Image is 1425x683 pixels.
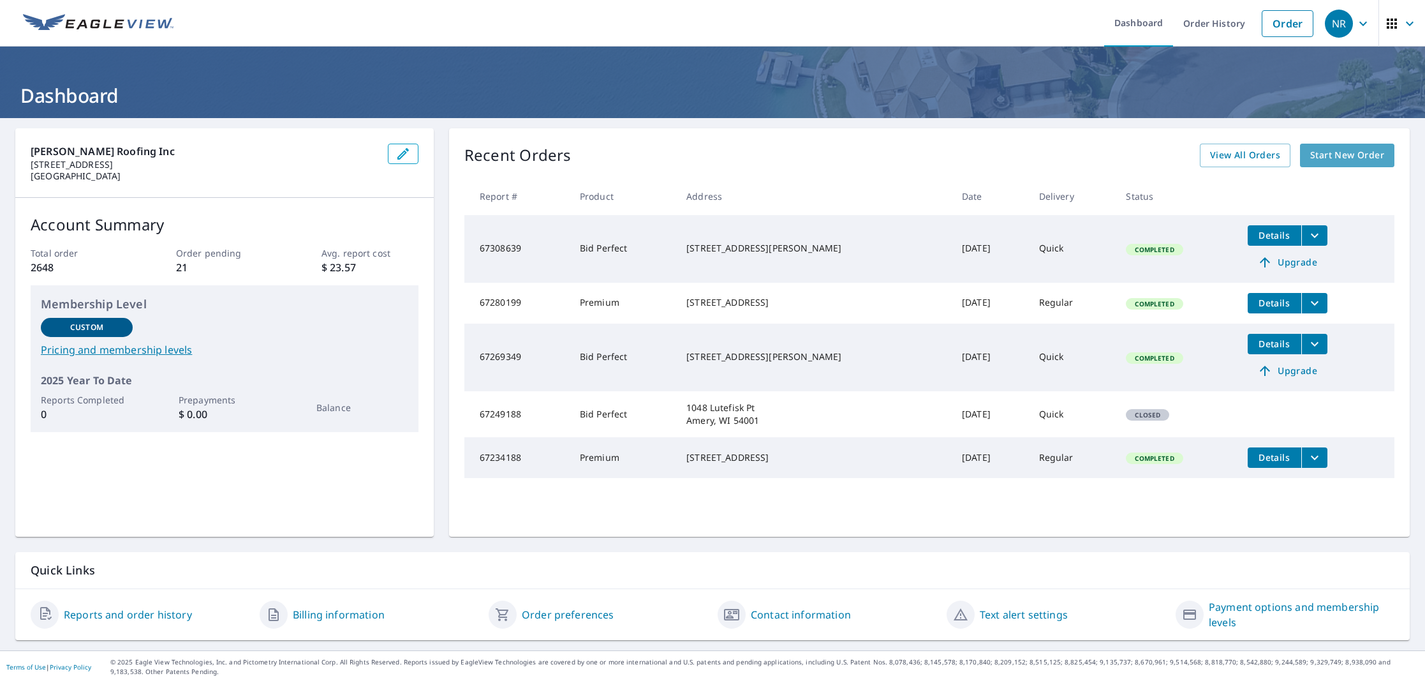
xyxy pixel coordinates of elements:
div: [STREET_ADDRESS] [686,296,941,309]
img: EV Logo [23,14,174,33]
span: View All Orders [1210,147,1280,163]
td: 67249188 [464,391,570,437]
a: Reports and order history [64,607,192,622]
p: [STREET_ADDRESS] [31,159,378,170]
span: Details [1255,338,1294,350]
p: Reports Completed [41,393,133,407]
p: Prepayments [179,393,270,407]
span: Upgrade [1255,363,1320,379]
td: [DATE] [952,215,1029,283]
span: Closed [1127,410,1168,419]
p: Balance [316,401,408,414]
button: filesDropdownBtn-67269349 [1301,334,1327,354]
td: Premium [570,283,676,324]
p: | [6,663,91,671]
th: Address [676,177,952,215]
a: Terms of Use [6,663,46,672]
button: filesDropdownBtn-67308639 [1301,225,1327,246]
p: © 2025 Eagle View Technologies, Inc. and Pictometry International Corp. All Rights Reserved. Repo... [110,657,1419,677]
h1: Dashboard [15,82,1410,109]
span: Upgrade [1255,255,1320,270]
span: Details [1255,451,1294,463]
button: detailsBtn-67234188 [1248,447,1301,468]
td: Bid Perfect [570,391,676,437]
th: Status [1116,177,1237,215]
span: Start New Order [1310,147,1384,163]
button: filesDropdownBtn-67280199 [1301,293,1327,313]
td: [DATE] [952,283,1029,324]
p: 2025 Year To Date [41,373,408,388]
a: Order preferences [522,607,614,622]
th: Date [952,177,1029,215]
td: 67269349 [464,324,570,391]
td: Regular [1029,437,1116,478]
p: Custom [70,322,103,333]
div: 1048 Lutefisk Pt Amery, WI 54001 [686,402,941,427]
p: 0 [41,407,133,422]
td: [DATE] [952,391,1029,437]
button: detailsBtn-67308639 [1248,225,1301,246]
td: [DATE] [952,324,1029,391]
div: [STREET_ADDRESS] [686,451,941,464]
td: Quick [1029,324,1116,391]
div: [STREET_ADDRESS][PERSON_NAME] [686,350,941,363]
a: View All Orders [1200,144,1290,167]
div: NR [1325,10,1353,38]
a: Payment options and membership levels [1209,599,1394,630]
p: 21 [176,260,273,275]
button: filesDropdownBtn-67234188 [1301,447,1327,468]
p: $ 23.57 [321,260,418,275]
p: Account Summary [31,213,418,236]
p: [PERSON_NAME] Roofing Inc [31,144,378,159]
td: 67308639 [464,215,570,283]
span: Completed [1127,245,1181,254]
th: Delivery [1029,177,1116,215]
span: Details [1255,297,1294,309]
td: [DATE] [952,437,1029,478]
span: Completed [1127,299,1181,308]
td: Quick [1029,391,1116,437]
p: $ 0.00 [179,407,270,422]
a: Text alert settings [980,607,1068,622]
a: Billing information [293,607,385,622]
td: Bid Perfect [570,324,676,391]
p: Avg. report cost [321,246,418,260]
td: Premium [570,437,676,478]
button: detailsBtn-67269349 [1248,334,1301,354]
td: 67234188 [464,437,570,478]
button: detailsBtn-67280199 [1248,293,1301,313]
p: [GEOGRAPHIC_DATA] [31,170,378,182]
span: Completed [1127,454,1181,463]
div: [STREET_ADDRESS][PERSON_NAME] [686,242,941,255]
a: Privacy Policy [50,663,91,672]
p: Quick Links [31,562,1394,578]
p: Order pending [176,246,273,260]
a: Start New Order [1300,144,1394,167]
p: Recent Orders [464,144,572,167]
p: 2648 [31,260,128,275]
td: Bid Perfect [570,215,676,283]
span: Completed [1127,354,1181,363]
a: Upgrade [1248,252,1327,273]
p: Membership Level [41,296,408,313]
a: Pricing and membership levels [41,342,408,357]
th: Report # [464,177,570,215]
a: Contact information [751,607,851,622]
td: Quick [1029,215,1116,283]
p: Total order [31,246,128,260]
th: Product [570,177,676,215]
a: Upgrade [1248,361,1327,381]
td: Regular [1029,283,1116,324]
span: Details [1255,229,1294,241]
a: Order [1262,10,1313,37]
td: 67280199 [464,283,570,324]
